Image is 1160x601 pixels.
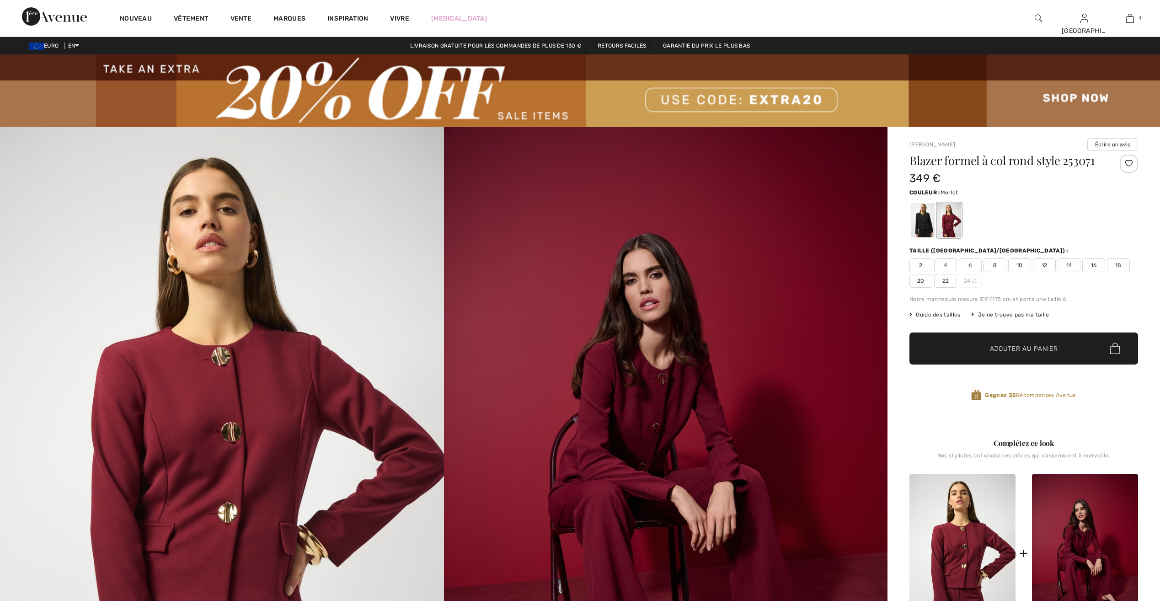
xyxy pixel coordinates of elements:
span: 8 [984,258,1006,272]
a: Sign In [1080,14,1088,22]
a: Vente [230,15,252,24]
div: Black [911,203,935,237]
font: 24 [964,277,971,285]
img: Rechercher sur le site Web [1035,13,1042,24]
span: 349 € [909,172,941,185]
font: EN [68,43,75,49]
span: Ajouter au panier [990,343,1058,353]
span: 16 [1082,258,1105,272]
span: 2 [909,258,932,272]
iframe: Opens a widget where you can find more information [1102,532,1151,555]
img: ring-m.svg [972,279,977,283]
img: 1ère Avenue [22,7,87,26]
a: [MEDICAL_DATA] [431,14,487,23]
strong: Gagnez 35 [985,392,1016,398]
div: Notre mannequin mesure 5'9"/175 cm et porte une taille 6. [909,295,1138,303]
span: EURO [29,43,62,49]
span: 12 [1033,258,1056,272]
span: Couleur : [909,189,941,196]
span: 22 [934,274,957,288]
a: [PERSON_NAME] [909,141,955,148]
div: + [1019,543,1028,563]
a: Vêtement [174,15,208,24]
span: 18 [1107,258,1130,272]
span: Inspiration [327,15,368,24]
span: 10 [1008,258,1031,272]
img: Mon sac [1126,13,1134,24]
img: Mes infos [1080,13,1088,24]
div: Merlot [937,203,961,237]
span: 14 [1058,258,1080,272]
span: 20 [909,274,932,288]
img: Euro [29,43,44,50]
img: Bag.svg [1110,343,1120,354]
a: Marques [273,15,305,24]
a: Retours faciles [590,43,654,49]
div: Complétez ce look [909,438,1138,449]
div: [GEOGRAPHIC_DATA] [1062,26,1107,36]
div: Nos stylistes ont choisi ces pièces qui s’assemblent à merveille. [909,452,1138,466]
span: 4 [1139,14,1142,22]
font: Je ne trouve pas ma taille [978,311,1049,318]
font: Guide des tailles [916,311,960,318]
button: Écrire un avis [1087,138,1138,151]
span: 4 [934,258,957,272]
img: Avenue Rewards [971,389,981,402]
a: Garantie du prix le plus bas [656,43,757,49]
div: Taille ([GEOGRAPHIC_DATA]/[GEOGRAPHIC_DATA]) : [909,247,1070,255]
span: Récompenses Avenue [985,391,1076,399]
h1: Blazer formel à col rond style 253071 [909,155,1100,166]
a: 4 [1107,13,1152,24]
span: Merlot [941,189,958,196]
a: Vivre [390,14,409,23]
span: 6 [959,258,982,272]
button: Ajouter au panier [909,333,1138,365]
a: Livraison gratuite pour les commandes de plus de 130 € [403,43,588,49]
a: Nouveau [120,15,152,24]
